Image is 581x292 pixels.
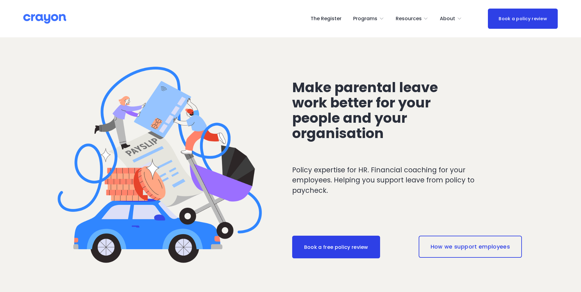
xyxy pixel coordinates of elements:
span: Make parental leave work better for your people and your organisation [292,78,441,143]
a: Book a policy review [488,9,558,28]
p: Policy expertise for HR. Financial coaching for your employees. Helping you support leave from po... [292,165,500,196]
span: About [440,14,455,23]
a: folder dropdown [353,14,384,24]
span: Resources [396,14,422,23]
a: How we support employees [419,236,522,258]
a: folder dropdown [396,14,428,24]
a: folder dropdown [440,14,462,24]
a: The Register [311,14,341,24]
a: Book a free policy review [292,236,380,258]
img: Crayon [23,13,66,24]
span: Programs [353,14,377,23]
